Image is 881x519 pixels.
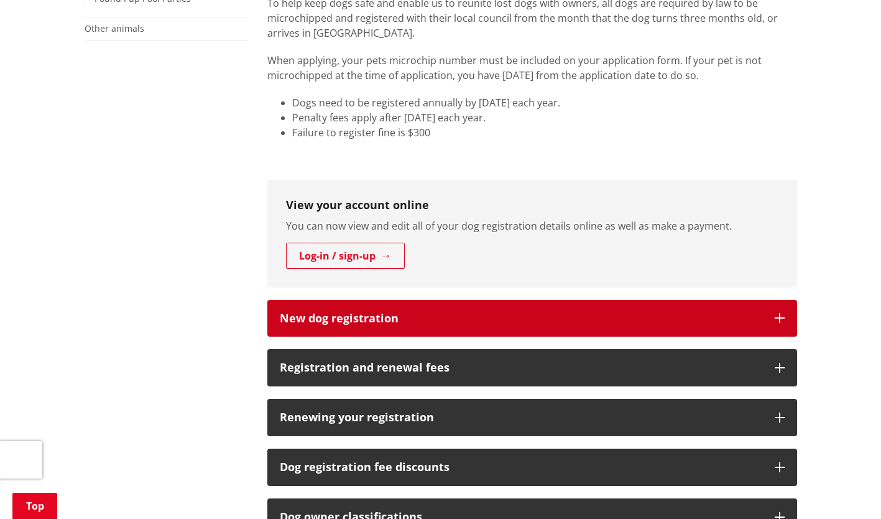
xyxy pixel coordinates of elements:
button: New dog registration [267,300,797,337]
h3: Registration and renewal fees [280,362,762,374]
h3: View your account online [286,199,778,212]
iframe: Messenger Launcher [824,467,869,512]
a: Top [12,493,57,519]
li: Failure to register fine is $300 [292,125,797,140]
h3: Renewing your registration [280,411,762,424]
button: Dog registration fee discounts [267,449,797,486]
a: Log-in / sign-up [286,243,405,269]
li: Penalty fees apply after [DATE] each year. [292,110,797,125]
button: Renewing your registration [267,399,797,436]
p: You can now view and edit all of your dog registration details online as well as make a payment. [286,218,778,233]
a: Other animals [85,22,144,34]
li: Dogs need to be registered annually by [DATE] each year. [292,95,797,110]
p: When applying, your pets microchip number must be included on your application form. If your pet ... [267,53,797,83]
h3: Dog registration fee discounts [280,461,762,474]
h3: New dog registration [280,312,762,325]
button: Registration and renewal fees [267,349,797,386]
